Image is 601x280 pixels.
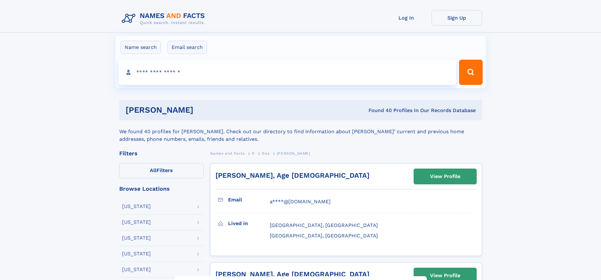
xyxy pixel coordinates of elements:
div: Browse Locations [119,186,204,192]
a: Names and Facts [210,149,245,157]
input: search input [119,60,457,85]
div: [US_STATE] [122,251,151,256]
h3: Lived in [228,218,270,229]
div: [US_STATE] [122,220,151,225]
label: Filters [119,163,204,178]
div: Found 40 Profiles In Our Records Database [281,107,476,114]
span: [GEOGRAPHIC_DATA], [GEOGRAPHIC_DATA] [270,222,378,228]
div: [US_STATE] [122,204,151,209]
a: Log In [381,10,432,26]
a: [PERSON_NAME], Age [DEMOGRAPHIC_DATA] [215,171,369,179]
span: [GEOGRAPHIC_DATA], [GEOGRAPHIC_DATA] [270,233,378,239]
div: [US_STATE] [122,267,151,272]
div: [US_STATE] [122,235,151,241]
a: Sign Up [432,10,482,26]
h3: Email [228,194,270,205]
span: [PERSON_NAME] [277,151,310,156]
img: Logo Names and Facts [119,10,210,27]
div: Filters [119,151,204,156]
a: View Profile [414,169,476,184]
h1: [PERSON_NAME] [126,106,281,114]
span: Das [262,151,269,156]
label: Name search [121,41,161,54]
a: [PERSON_NAME], Age [DEMOGRAPHIC_DATA] [215,270,369,278]
a: D [252,149,255,157]
div: View Profile [430,169,460,184]
span: D [252,151,255,156]
label: Email search [168,41,207,54]
a: Das [262,149,269,157]
div: We found 40 profiles for [PERSON_NAME]. Check out our directory to find information about [PERSON... [119,120,482,143]
span: All [150,167,156,173]
button: Search Button [459,60,482,85]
